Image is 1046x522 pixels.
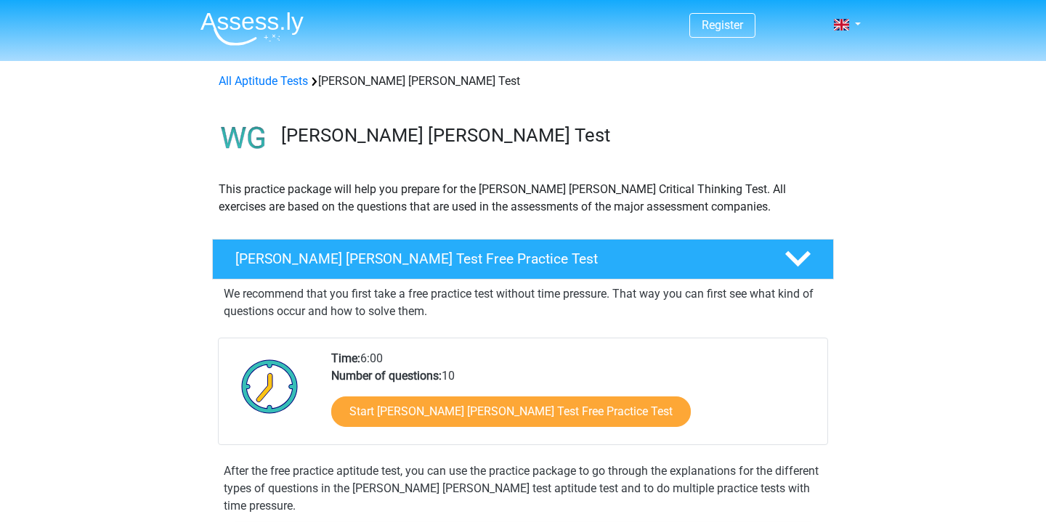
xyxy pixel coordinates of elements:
[218,462,828,515] div: After the free practice aptitude test, you can use the practice package to go through the explana...
[200,12,304,46] img: Assessly
[331,351,360,365] b: Time:
[224,285,822,320] p: We recommend that you first take a free practice test without time pressure. That way you can fir...
[331,369,442,383] b: Number of questions:
[219,181,827,216] p: This practice package will help you prepare for the [PERSON_NAME] [PERSON_NAME] Critical Thinking...
[213,73,833,90] div: [PERSON_NAME] [PERSON_NAME] Test
[702,18,743,32] a: Register
[213,107,275,169] img: watson glaser test
[320,350,827,444] div: 6:00 10
[206,239,840,280] a: [PERSON_NAME] [PERSON_NAME] Test Free Practice Test
[331,396,691,427] a: Start [PERSON_NAME] [PERSON_NAME] Test Free Practice Test
[233,350,307,423] img: Clock
[235,250,761,267] h4: [PERSON_NAME] [PERSON_NAME] Test Free Practice Test
[219,74,308,88] a: All Aptitude Tests
[281,124,822,147] h3: [PERSON_NAME] [PERSON_NAME] Test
